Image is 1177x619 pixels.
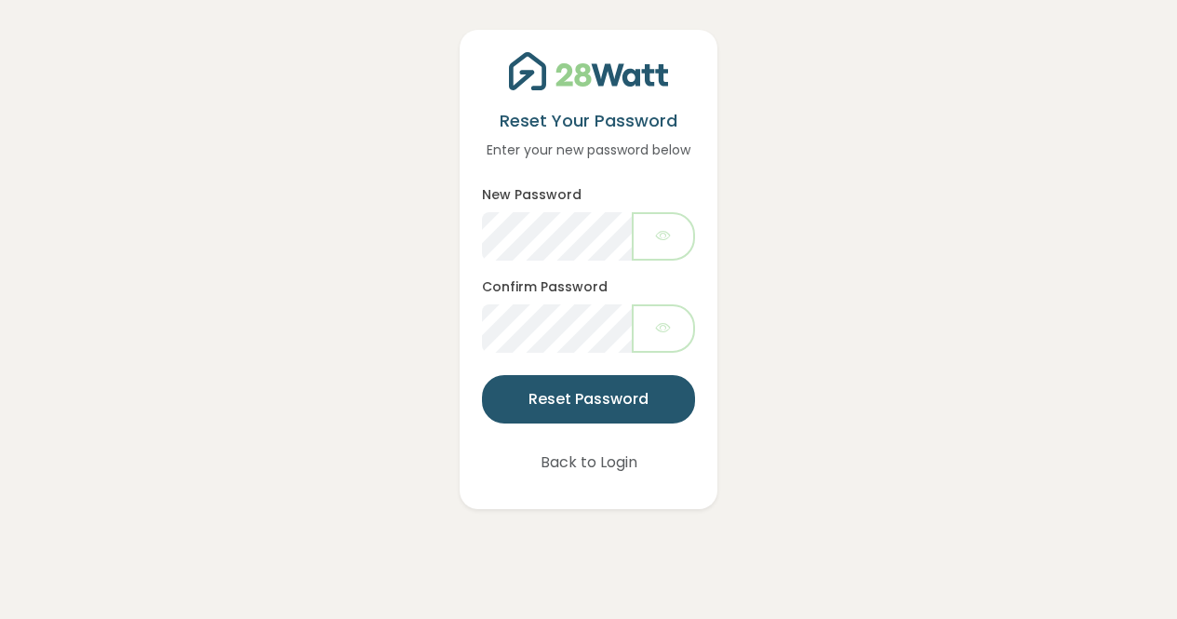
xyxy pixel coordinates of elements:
[482,277,608,297] label: Confirm Password
[516,438,662,487] button: Back to Login
[482,140,694,160] p: Enter your new password below
[482,375,694,424] button: Reset Password
[482,109,694,132] h5: Reset Your Password
[509,52,668,90] img: 28Watt
[482,185,582,205] label: New Password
